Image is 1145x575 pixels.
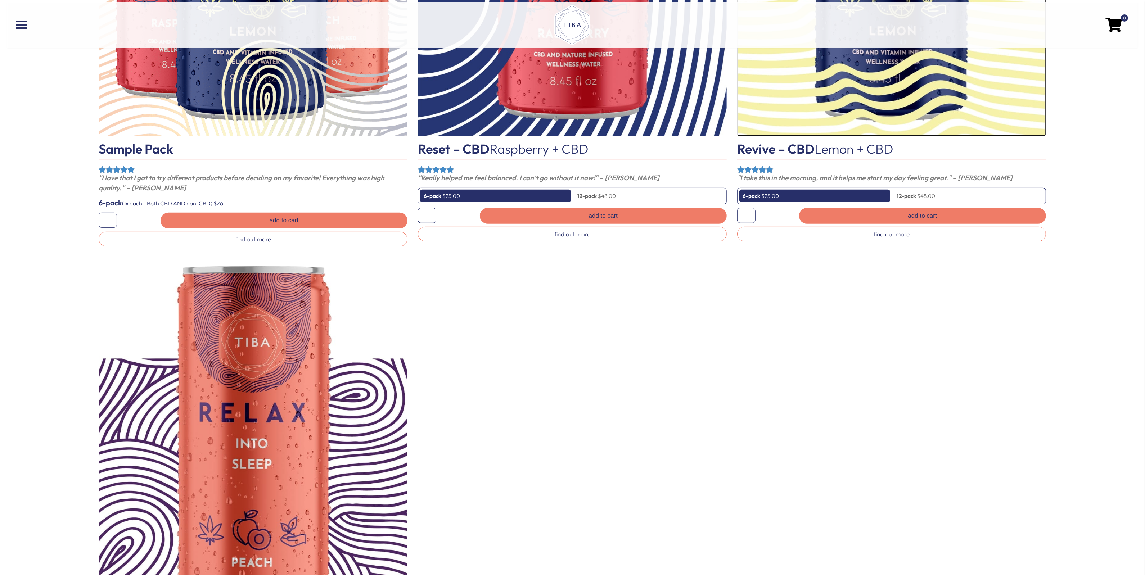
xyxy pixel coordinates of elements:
[737,141,893,157] a: Revive – CBDLemon + CBD
[893,190,1044,202] a: 12-pack
[480,208,727,224] button: Add to cart
[737,227,1046,241] a: find out more
[418,141,589,157] a: Reset – CBDRaspberry + CBD
[418,208,436,223] input: Product quantity
[99,166,136,173] div: Rated 5.00 out of 5
[574,190,725,202] a: 12-pack
[418,173,659,182] em: "Really helped me feel balanced. I can’t go without it now!" – [PERSON_NAME]
[99,166,136,197] span: Rated out of 5
[99,232,407,246] a: find out more
[737,166,774,197] span: Rated out of 5
[737,208,756,223] input: Product quantity
[418,227,726,241] a: find out more
[815,141,893,157] span: Lemon + CBD
[737,166,774,173] div: Rated 5.00 out of 5
[161,213,407,228] a: Add to cart: “Sample Pack”
[99,173,384,193] em: "I love that I got to try different products before deciding on my favorite! Everything was high ...
[737,173,1013,182] em: "I take this in the morning, and it helps me start my day feeling great." – [PERSON_NAME]
[420,190,571,202] a: 6-pack
[1121,14,1128,22] span: 0
[1105,20,1122,28] a: 0
[99,198,407,208] p: (1x each - Both CBD AND non-CBD) $26
[418,166,455,197] span: Rated out of 5
[418,166,455,173] div: Rated 5.00 out of 5
[490,141,589,157] span: Raspberry + CBD
[99,141,173,157] a: Sample Pack
[739,190,890,202] a: 6-pack
[99,198,122,207] span: 6-pack
[799,208,1046,224] button: Add to cart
